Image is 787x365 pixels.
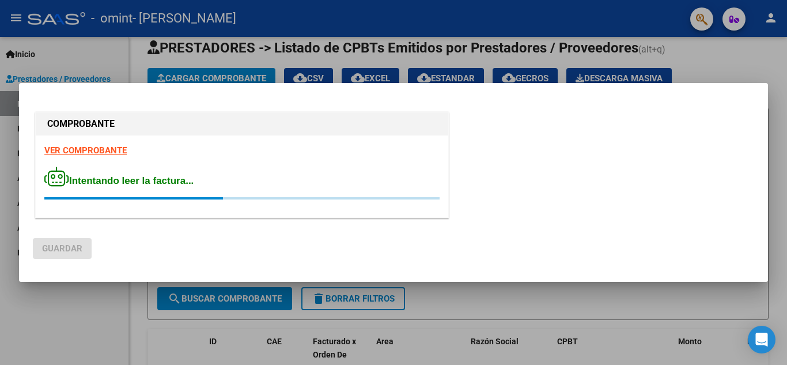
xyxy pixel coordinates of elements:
a: VER COMPROBANTE [44,145,127,156]
button: Guardar [33,238,92,259]
span: Intentando leer la factura... [44,175,194,186]
strong: COMPROBANTE [47,118,115,129]
span: Guardar [42,243,82,254]
div: Open Intercom Messenger [748,326,775,353]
